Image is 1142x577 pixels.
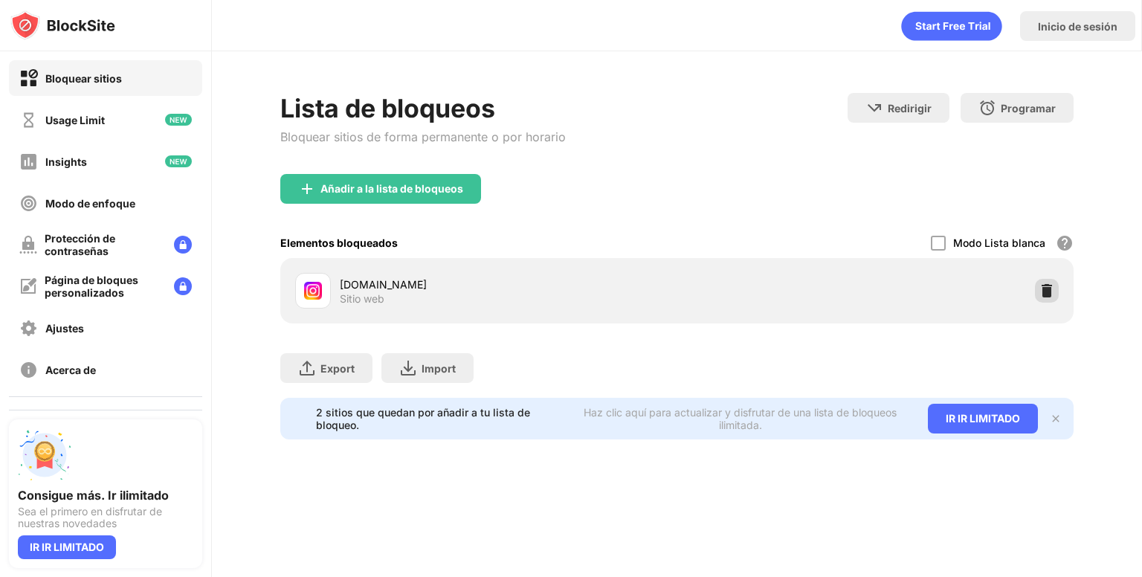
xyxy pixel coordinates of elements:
[165,114,192,126] img: new-icon.svg
[45,232,162,257] div: Protección de contraseñas
[901,11,1002,41] div: animation
[340,292,384,306] div: Sitio web
[19,236,37,254] img: password-protection-off.svg
[304,282,322,300] img: favicons
[422,362,456,375] div: Import
[928,404,1038,433] div: IR IR LIMITADO
[1038,20,1117,33] div: Inicio de sesión
[19,152,38,171] img: insights-off.svg
[571,406,910,431] div: Haz clic aquí para actualizar y disfrutar de una lista de bloqueos ilimitada.
[953,236,1045,249] div: Modo Lista blanca
[174,277,192,295] img: lock-menu.svg
[280,236,398,249] div: Elementos bloqueados
[45,274,162,299] div: Página de bloques personalizados
[174,236,192,254] img: lock-menu.svg
[340,277,677,292] div: [DOMAIN_NAME]
[320,362,355,375] div: Export
[18,428,71,482] img: push-unlimited.svg
[1001,102,1056,115] div: Programar
[280,93,566,123] div: Lista de bloqueos
[10,10,115,40] img: logo-blocksite.svg
[45,322,84,335] div: Ajustes
[19,69,38,88] img: block-on.svg
[316,406,562,431] div: 2 sitios que quedan por añadir a tu lista de bloqueo.
[18,506,193,529] div: Sea el primero en disfrutar de nuestras novedades
[45,197,135,210] div: Modo de enfoque
[165,155,192,167] img: new-icon.svg
[1050,413,1062,425] img: x-button.svg
[19,194,38,213] img: focus-off.svg
[280,129,566,144] div: Bloquear sitios de forma permanente o por horario
[45,155,87,168] div: Insights
[19,277,37,295] img: customize-block-page-off.svg
[320,183,463,195] div: Añadir a la lista de bloqueos
[19,361,38,379] img: about-off.svg
[45,114,105,126] div: Usage Limit
[19,111,38,129] img: time-usage-off.svg
[18,488,193,503] div: Consigue más. Ir ilimitado
[45,72,122,85] div: Bloquear sitios
[18,535,116,559] div: IR IR LIMITADO
[19,319,38,338] img: settings-off.svg
[888,102,932,115] div: Redirigir
[45,364,96,376] div: Acerca de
